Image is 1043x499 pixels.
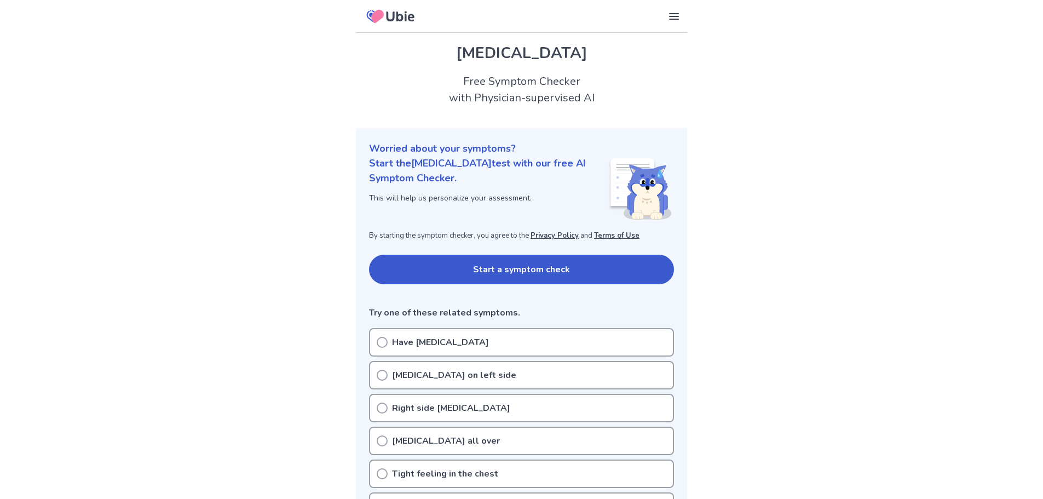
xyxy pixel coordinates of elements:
[369,306,674,319] p: Try one of these related symptoms.
[392,369,516,382] p: [MEDICAL_DATA] on left side
[531,231,579,240] a: Privacy Policy
[369,156,608,186] p: Start the [MEDICAL_DATA] test with our free AI Symptom Checker.
[594,231,639,240] a: Terms of Use
[392,434,500,448] p: [MEDICAL_DATA] all over
[392,467,498,480] p: Tight feeling in the chest
[369,42,674,65] h1: [MEDICAL_DATA]
[392,402,510,415] p: Right side [MEDICAL_DATA]
[356,73,687,106] h2: Free Symptom Checker with Physician-supervised AI
[369,231,674,242] p: By starting the symptom checker, you agree to the and
[392,336,489,349] p: Have [MEDICAL_DATA]
[369,141,674,156] p: Worried about your symptoms?
[369,255,674,284] button: Start a symptom check
[608,158,672,220] img: Shiba
[369,192,608,204] p: This will help us personalize your assessment.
